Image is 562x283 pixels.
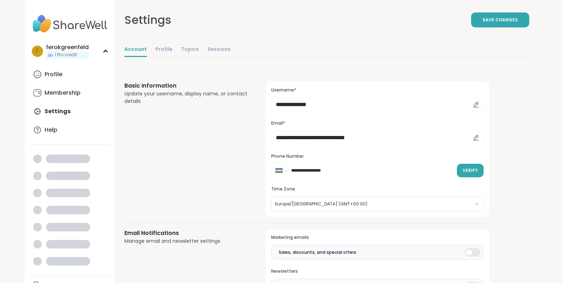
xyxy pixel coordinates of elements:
a: Account [124,43,147,57]
span: 1 Pro credit [55,52,77,58]
a: Membership [30,84,110,101]
button: Save Changes [471,12,529,27]
div: ferokgreenfeld [46,43,89,51]
h3: Username* [271,87,483,93]
a: Topics [181,43,199,57]
h3: Email Notifications [124,229,249,237]
span: f [36,47,39,56]
a: Sessions [207,43,231,57]
img: ShareWell Nav Logo [30,11,110,36]
div: Manage email and newsletter settings [124,237,249,245]
div: Profile [45,70,62,78]
h3: Basic Information [124,82,249,90]
div: Help [45,126,57,134]
h3: Email* [271,120,483,126]
div: Settings [124,11,171,28]
div: Membership [45,89,81,97]
span: Verify [463,167,478,174]
span: Save Changes [483,17,518,23]
div: Update your username, display name, or contact details [124,90,249,105]
a: Help [30,121,110,138]
span: Sales, discounts, and special offers [279,249,356,256]
h3: Newsletters [271,268,483,274]
button: Verify [457,164,484,177]
a: Profile [155,43,172,57]
h3: Marketing emails [271,235,483,241]
h3: Time Zone [271,186,483,192]
a: Profile [30,66,110,83]
h3: Phone Number [271,153,483,159]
